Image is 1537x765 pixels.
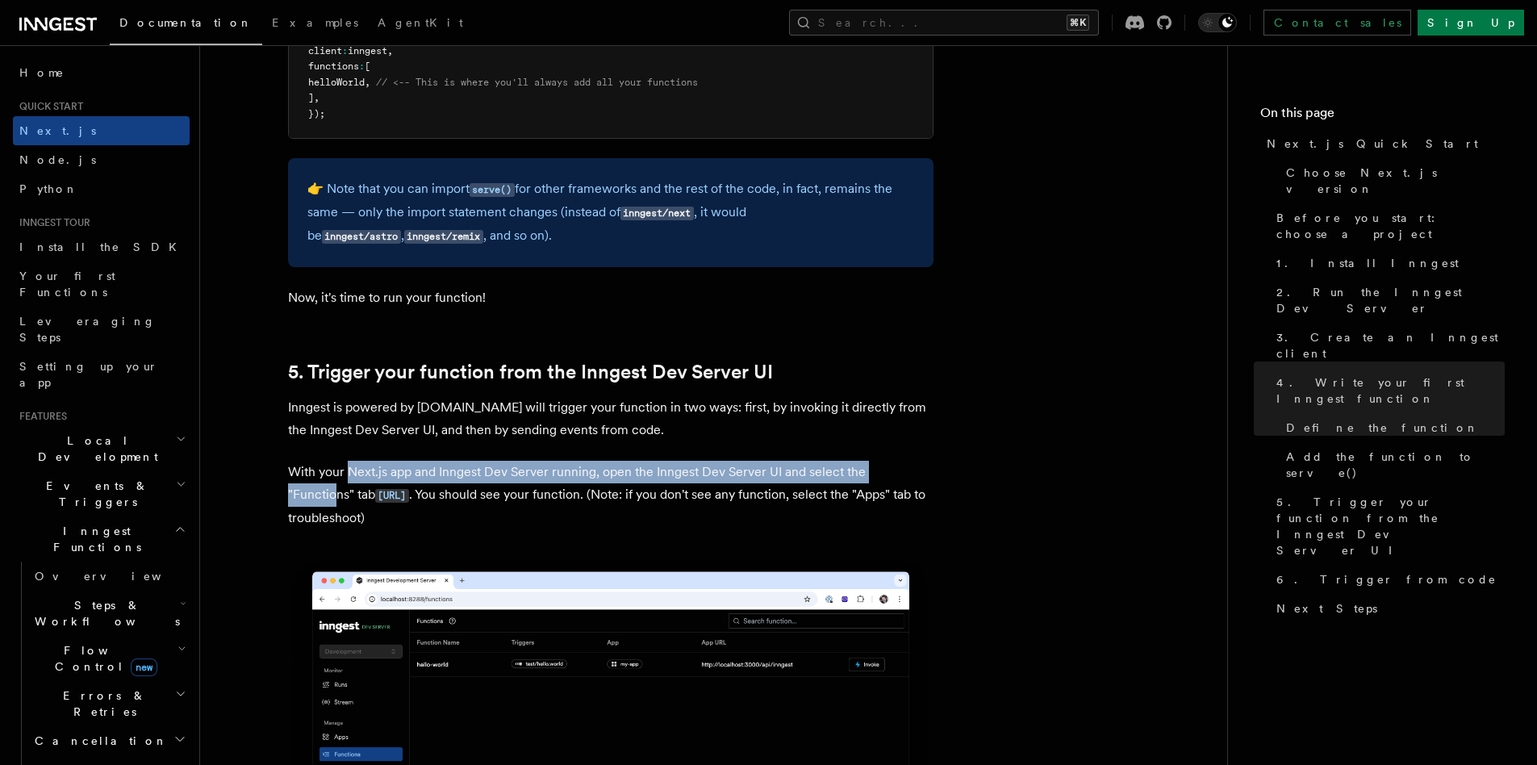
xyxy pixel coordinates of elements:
span: Examples [272,16,358,29]
kbd: ⌘K [1067,15,1089,31]
span: Errors & Retries [28,688,175,720]
span: Add the function to serve() [1286,449,1505,481]
a: Install the SDK [13,232,190,261]
button: Search...⌘K [789,10,1099,36]
span: , [314,92,320,103]
a: Setting up your app [13,352,190,397]
span: Choose Next.js version [1286,165,1505,197]
span: , [387,45,393,56]
a: Documentation [110,5,262,45]
a: Leveraging Steps [13,307,190,352]
button: Cancellation [28,726,190,755]
a: 5. Trigger your function from the Inngest Dev Server UI [1270,487,1505,565]
span: , [365,77,370,88]
a: Sign Up [1418,10,1524,36]
a: Contact sales [1263,10,1411,36]
code: serve() [470,183,515,197]
code: inngest/next [620,207,694,220]
a: 2. Run the Inngest Dev Server [1270,278,1505,323]
span: ] [308,92,314,103]
a: 3. Create an Inngest client [1270,323,1505,368]
span: Inngest Functions [13,523,174,555]
span: inngest [348,45,387,56]
span: Flow Control [28,642,178,675]
a: Overview [28,562,190,591]
span: [ [365,61,370,72]
span: Quick start [13,100,83,113]
a: Python [13,174,190,203]
span: Install the SDK [19,240,186,253]
p: Now, it's time to run your function! [288,286,933,309]
button: Flow Controlnew [28,636,190,681]
a: Define the function [1280,413,1505,442]
a: Next.js Quick Start [1260,129,1505,158]
a: Home [13,58,190,87]
code: inngest/astro [322,230,401,244]
button: Toggle dark mode [1198,13,1237,32]
span: 3. Create an Inngest client [1276,329,1505,362]
span: Before you start: choose a project [1276,210,1505,242]
span: 5. Trigger your function from the Inngest Dev Server UI [1276,494,1505,558]
span: new [131,658,157,676]
span: 6. Trigger from code [1276,571,1497,587]
span: 2. Run the Inngest Dev Server [1276,284,1505,316]
span: Node.js [19,153,96,166]
a: 4. Write your first Inngest function [1270,368,1505,413]
a: Add the function to serve() [1280,442,1505,487]
span: Define the function [1286,420,1479,436]
span: Your first Functions [19,270,115,299]
span: Steps & Workflows [28,597,180,629]
span: client [308,45,342,56]
span: Next Steps [1276,600,1377,617]
button: Steps & Workflows [28,591,190,636]
button: Errors & Retries [28,681,190,726]
span: Overview [35,570,201,583]
a: 6. Trigger from code [1270,565,1505,594]
a: Your first Functions [13,261,190,307]
span: 1. Install Inngest [1276,255,1459,271]
span: Python [19,182,78,195]
span: AgentKit [378,16,463,29]
span: Next.js [19,124,96,137]
a: 1. Install Inngest [1270,249,1505,278]
a: [URL] [375,487,409,502]
h4: On this page [1260,103,1505,129]
a: Next Steps [1270,594,1505,623]
a: Next.js [13,116,190,145]
a: Node.js [13,145,190,174]
span: Local Development [13,433,176,465]
span: Documentation [119,16,253,29]
p: With your Next.js app and Inngest Dev Server running, open the Inngest Dev Server UI and select t... [288,461,933,529]
a: Examples [262,5,368,44]
button: Events & Triggers [13,471,190,516]
code: inngest/remix [404,230,483,244]
span: helloWorld [308,77,365,88]
p: Inngest is powered by [DOMAIN_NAME] will trigger your function in two ways: first, by invoking it... [288,396,933,441]
span: Home [19,65,65,81]
button: Local Development [13,426,190,471]
span: Leveraging Steps [19,315,156,344]
span: : [342,45,348,56]
a: Choose Next.js version [1280,158,1505,203]
code: [URL] [375,489,409,503]
span: Events & Triggers [13,478,176,510]
span: 4. Write your first Inngest function [1276,374,1505,407]
span: }); [308,108,325,119]
span: : [359,61,365,72]
span: // <-- This is where you'll always add all your functions [376,77,698,88]
a: 5. Trigger your function from the Inngest Dev Server UI [288,361,773,383]
span: Cancellation [28,733,168,749]
span: Next.js Quick Start [1267,136,1478,152]
a: AgentKit [368,5,473,44]
span: Inngest tour [13,216,90,229]
p: 👉 Note that you can import for other frameworks and the rest of the code, in fact, remains the sa... [307,178,914,248]
button: Inngest Functions [13,516,190,562]
a: Before you start: choose a project [1270,203,1505,249]
span: Features [13,410,67,423]
a: serve() [470,181,515,196]
span: Setting up your app [19,360,158,389]
span: functions [308,61,359,72]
